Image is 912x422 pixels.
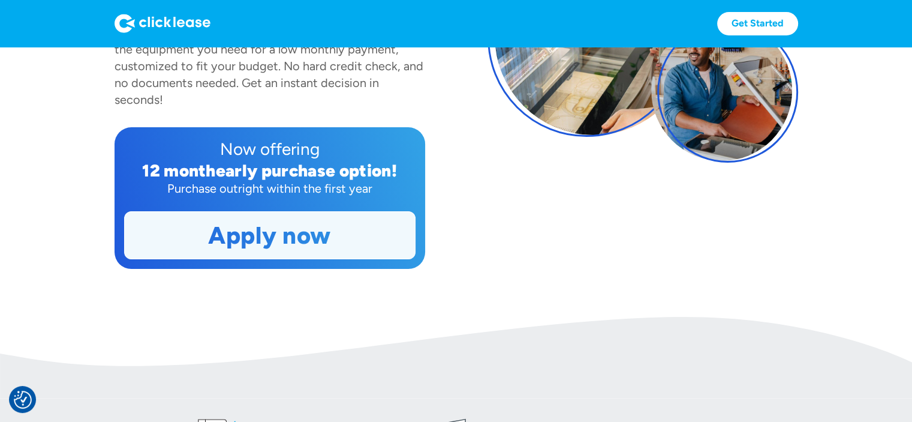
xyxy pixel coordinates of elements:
div: has partnered with Clicklease to help you get the equipment you need for a low monthly payment, c... [115,25,423,107]
div: Now offering [124,137,416,161]
div: 12 month [142,160,216,181]
div: early purchase option! [216,160,397,181]
a: Apply now [125,212,415,259]
a: Get Started [717,12,798,35]
img: Logo [115,14,210,33]
img: Revisit consent button [14,391,32,409]
div: Purchase outright within the first year [124,180,416,197]
button: Consent Preferences [14,391,32,409]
